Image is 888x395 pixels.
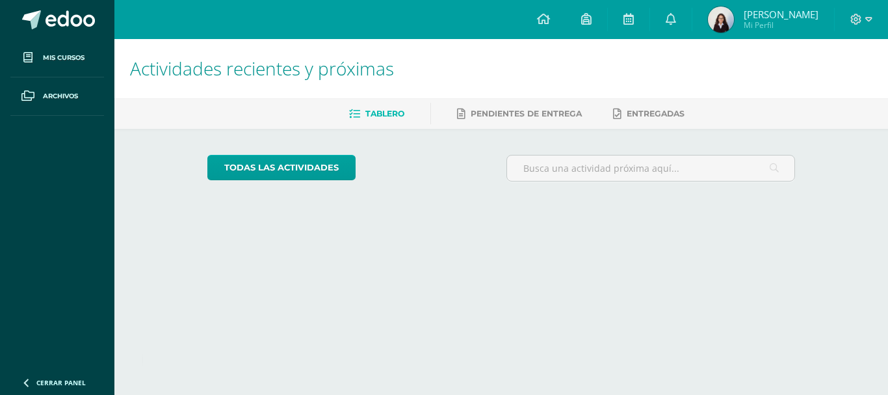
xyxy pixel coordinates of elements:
span: Pendientes de entrega [471,109,582,118]
a: Tablero [349,103,404,124]
input: Busca una actividad próxima aquí... [507,156,795,181]
span: Tablero [365,109,404,118]
a: Mis cursos [10,39,104,77]
span: Cerrar panel [36,378,86,387]
a: Pendientes de entrega [457,103,582,124]
img: 0524db471a8882762f4f816f37630a5d.png [708,7,734,33]
span: Archivos [43,91,78,102]
span: Entregadas [627,109,685,118]
a: todas las Actividades [207,155,356,180]
span: Mi Perfil [744,20,818,31]
a: Entregadas [613,103,685,124]
span: [PERSON_NAME] [744,8,818,21]
span: Mis cursos [43,53,85,63]
span: Actividades recientes y próximas [130,56,394,81]
a: Archivos [10,77,104,116]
